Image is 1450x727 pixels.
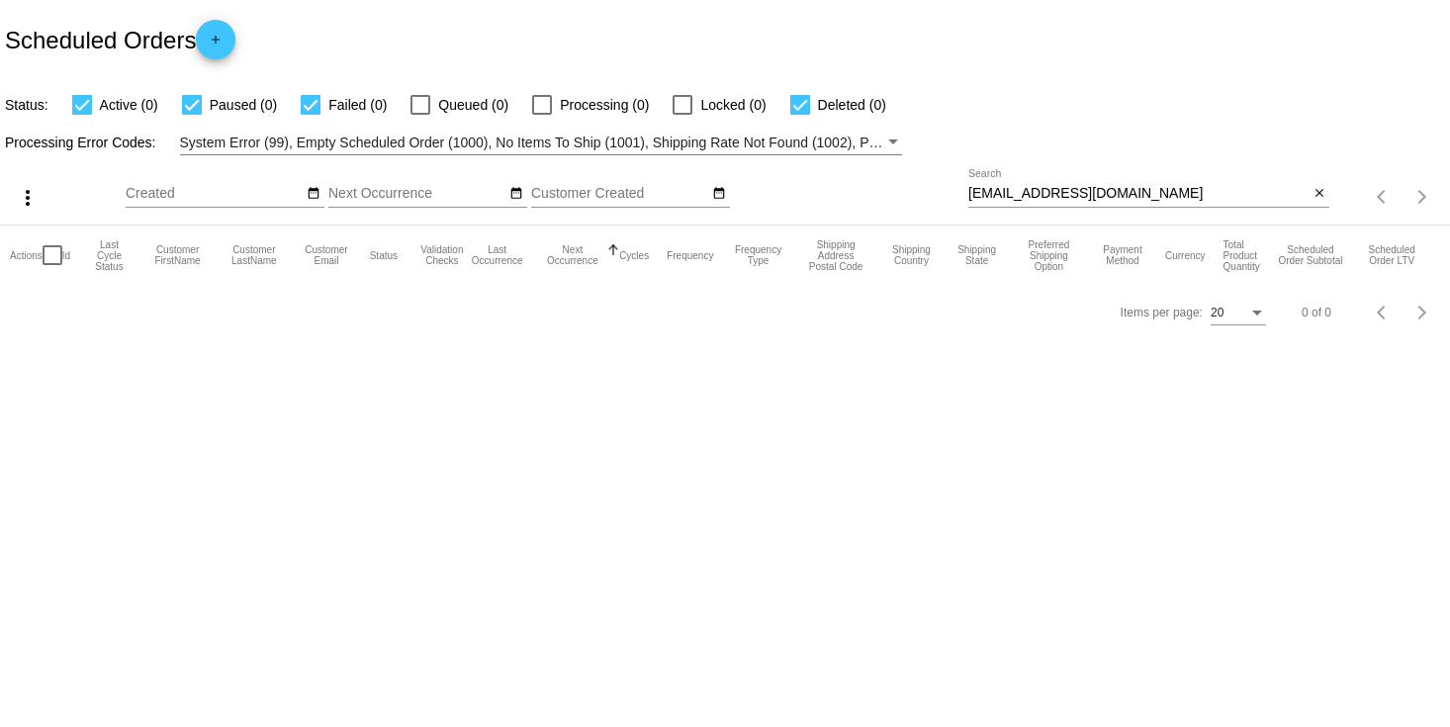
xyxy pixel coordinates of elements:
[100,93,158,117] span: Active (0)
[1309,184,1329,205] button: Clear
[1403,177,1442,217] button: Next page
[560,93,649,117] span: Processing (0)
[1211,306,1223,319] span: 20
[1363,177,1403,217] button: Previous page
[5,20,235,59] h2: Scheduled Orders
[301,244,351,266] button: Change sorting for CustomerEmail
[307,186,320,202] mat-icon: date_range
[415,226,469,285] mat-header-cell: Validation Checks
[712,186,726,202] mat-icon: date_range
[204,33,227,56] mat-icon: add
[328,186,506,202] input: Next Occurrence
[887,244,937,266] button: Change sorting for ShippingCountry
[1098,244,1147,266] button: Change sorting for PaymentMethod.Type
[700,93,766,117] span: Locked (0)
[88,239,131,272] button: Change sorting for LastProcessingCycleId
[1363,293,1403,332] button: Previous page
[469,244,526,266] button: Change sorting for LastOccurrenceUtc
[1302,306,1331,319] div: 0 of 0
[1313,186,1326,202] mat-icon: close
[544,244,601,266] button: Change sorting for NextOccurrenceUtc
[1018,239,1080,272] button: Change sorting for PreferredShippingOption
[1165,249,1206,261] button: Change sorting for CurrencyIso
[968,186,1309,202] input: Search
[953,244,1000,266] button: Change sorting for ShippingState
[148,244,208,266] button: Change sorting for CustomerFirstName
[16,186,40,210] mat-icon: more_vert
[509,186,523,202] mat-icon: date_range
[1403,293,1442,332] button: Next page
[126,186,304,202] input: Created
[62,249,70,261] button: Change sorting for Id
[731,244,784,266] button: Change sorting for FrequencyType
[328,93,387,117] span: Failed (0)
[5,97,48,113] span: Status:
[1223,226,1278,285] mat-header-cell: Total Product Quantity
[531,186,709,202] input: Customer Created
[225,244,283,266] button: Change sorting for CustomerLastName
[438,93,508,117] span: Queued (0)
[803,239,869,272] button: Change sorting for ShippingPostcode
[10,226,43,285] mat-header-cell: Actions
[1278,244,1344,266] button: Change sorting for Subtotal
[210,93,277,117] span: Paused (0)
[818,93,886,117] span: Deleted (0)
[1361,244,1421,266] button: Change sorting for LifetimeValue
[370,249,398,261] button: Change sorting for Status
[1121,306,1203,319] div: Items per page:
[1211,307,1266,320] mat-select: Items per page:
[619,249,649,261] button: Change sorting for Cycles
[667,249,713,261] button: Change sorting for Frequency
[180,131,903,155] mat-select: Filter by Processing Error Codes
[5,135,156,150] span: Processing Error Codes:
